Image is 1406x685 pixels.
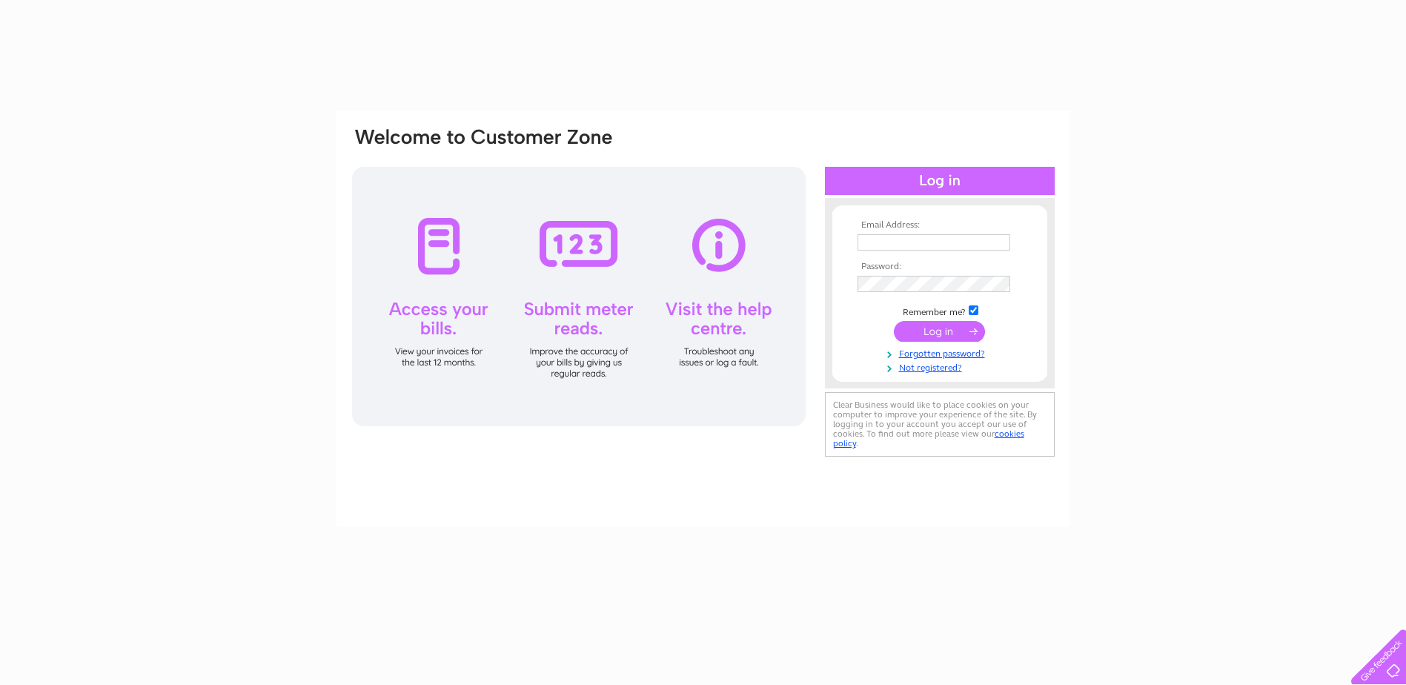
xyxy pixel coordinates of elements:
[894,321,985,342] input: Submit
[854,262,1026,272] th: Password:
[833,428,1024,449] a: cookies policy
[825,392,1055,457] div: Clear Business would like to place cookies on your computer to improve your experience of the sit...
[858,345,1026,360] a: Forgotten password?
[854,303,1026,318] td: Remember me?
[858,360,1026,374] a: Not registered?
[854,220,1026,231] th: Email Address:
